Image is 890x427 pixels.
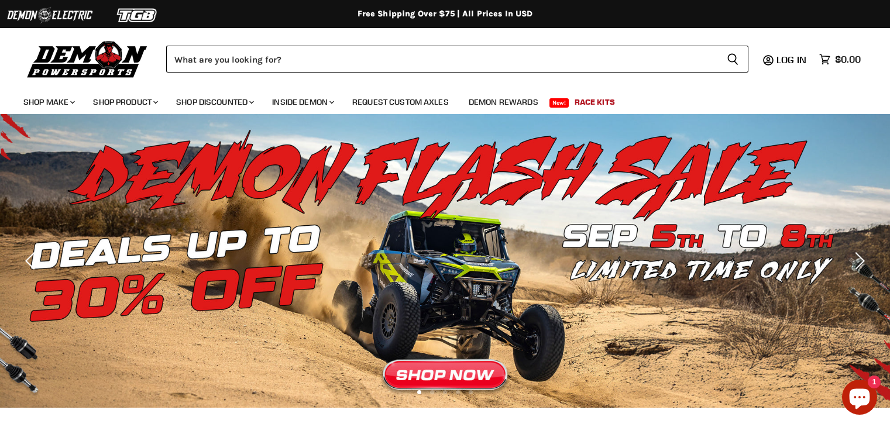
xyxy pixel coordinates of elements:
[167,90,261,114] a: Shop Discounted
[84,90,165,114] a: Shop Product
[771,54,813,65] a: Log in
[846,249,870,273] button: Next
[15,85,858,114] ul: Main menu
[566,90,624,114] a: Race Kits
[776,54,806,66] span: Log in
[456,390,460,394] li: Page dot 4
[23,38,152,80] img: Demon Powersports
[417,390,421,394] li: Page dot 1
[839,380,881,418] inbox-online-store-chat: Shopify online store chat
[443,390,447,394] li: Page dot 3
[20,249,44,273] button: Previous
[549,98,569,108] span: New!
[94,4,181,26] img: TGB Logo 2
[835,54,861,65] span: $0.00
[430,390,434,394] li: Page dot 2
[166,46,717,73] input: Search
[460,90,547,114] a: Demon Rewards
[469,390,473,394] li: Page dot 5
[166,46,748,73] form: Product
[343,90,458,114] a: Request Custom Axles
[15,90,82,114] a: Shop Make
[263,90,341,114] a: Inside Demon
[717,46,748,73] button: Search
[6,4,94,26] img: Demon Electric Logo 2
[813,51,867,68] a: $0.00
